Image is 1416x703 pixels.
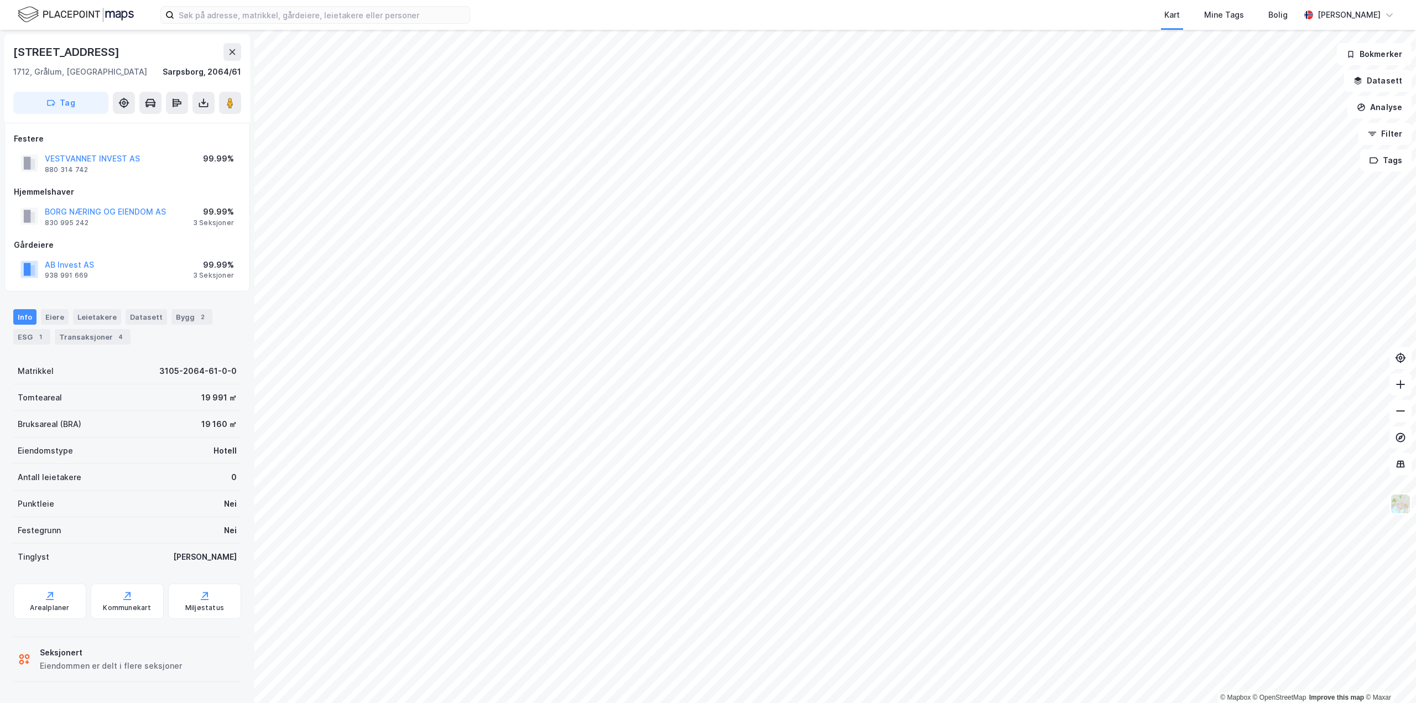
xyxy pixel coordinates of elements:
[35,331,46,342] div: 1
[18,364,54,378] div: Matrikkel
[1344,70,1412,92] button: Datasett
[18,418,81,431] div: Bruksareal (BRA)
[203,152,234,165] div: 99.99%
[13,309,37,325] div: Info
[231,471,237,484] div: 0
[174,7,470,23] input: Søk på adresse, matrikkel, gårdeiere, leietakere eller personer
[13,329,50,345] div: ESG
[1390,493,1411,514] img: Z
[224,524,237,537] div: Nei
[224,497,237,511] div: Nei
[41,309,69,325] div: Eiere
[193,218,234,227] div: 3 Seksjoner
[193,258,234,272] div: 99.99%
[1164,8,1180,22] div: Kart
[201,418,237,431] div: 19 160 ㎡
[18,524,61,537] div: Festegrunn
[13,92,108,114] button: Tag
[103,603,151,612] div: Kommunekart
[45,165,88,174] div: 880 314 742
[13,65,147,79] div: 1712, Grålum, [GEOGRAPHIC_DATA]
[18,5,134,24] img: logo.f888ab2527a4732fd821a326f86c7f29.svg
[30,603,69,612] div: Arealplaner
[45,218,88,227] div: 830 995 242
[1361,650,1416,703] iframe: Chat Widget
[171,309,212,325] div: Bygg
[18,391,62,404] div: Tomteareal
[1347,96,1412,118] button: Analyse
[1337,43,1412,65] button: Bokmerker
[45,271,88,280] div: 938 991 669
[185,603,224,612] div: Miljøstatus
[40,659,182,673] div: Eiendommen er delt i flere seksjoner
[115,331,126,342] div: 4
[214,444,237,457] div: Hotell
[163,65,241,79] div: Sarpsborg, 2064/61
[1361,650,1416,703] div: Kontrollprogram for chat
[1309,694,1364,701] a: Improve this map
[193,271,234,280] div: 3 Seksjoner
[1360,149,1412,171] button: Tags
[18,497,54,511] div: Punktleie
[126,309,167,325] div: Datasett
[18,550,49,564] div: Tinglyst
[55,329,131,345] div: Transaksjoner
[40,646,182,659] div: Seksjonert
[173,550,237,564] div: [PERSON_NAME]
[18,471,81,484] div: Antall leietakere
[1253,694,1306,701] a: OpenStreetMap
[13,43,122,61] div: [STREET_ADDRESS]
[1220,694,1251,701] a: Mapbox
[1204,8,1244,22] div: Mine Tags
[193,205,234,218] div: 99.99%
[1318,8,1381,22] div: [PERSON_NAME]
[14,185,241,199] div: Hjemmelshaver
[1268,8,1288,22] div: Bolig
[14,132,241,145] div: Festere
[18,444,73,457] div: Eiendomstype
[73,309,121,325] div: Leietakere
[14,238,241,252] div: Gårdeiere
[1358,123,1412,145] button: Filter
[197,311,208,322] div: 2
[201,391,237,404] div: 19 991 ㎡
[159,364,237,378] div: 3105-2064-61-0-0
